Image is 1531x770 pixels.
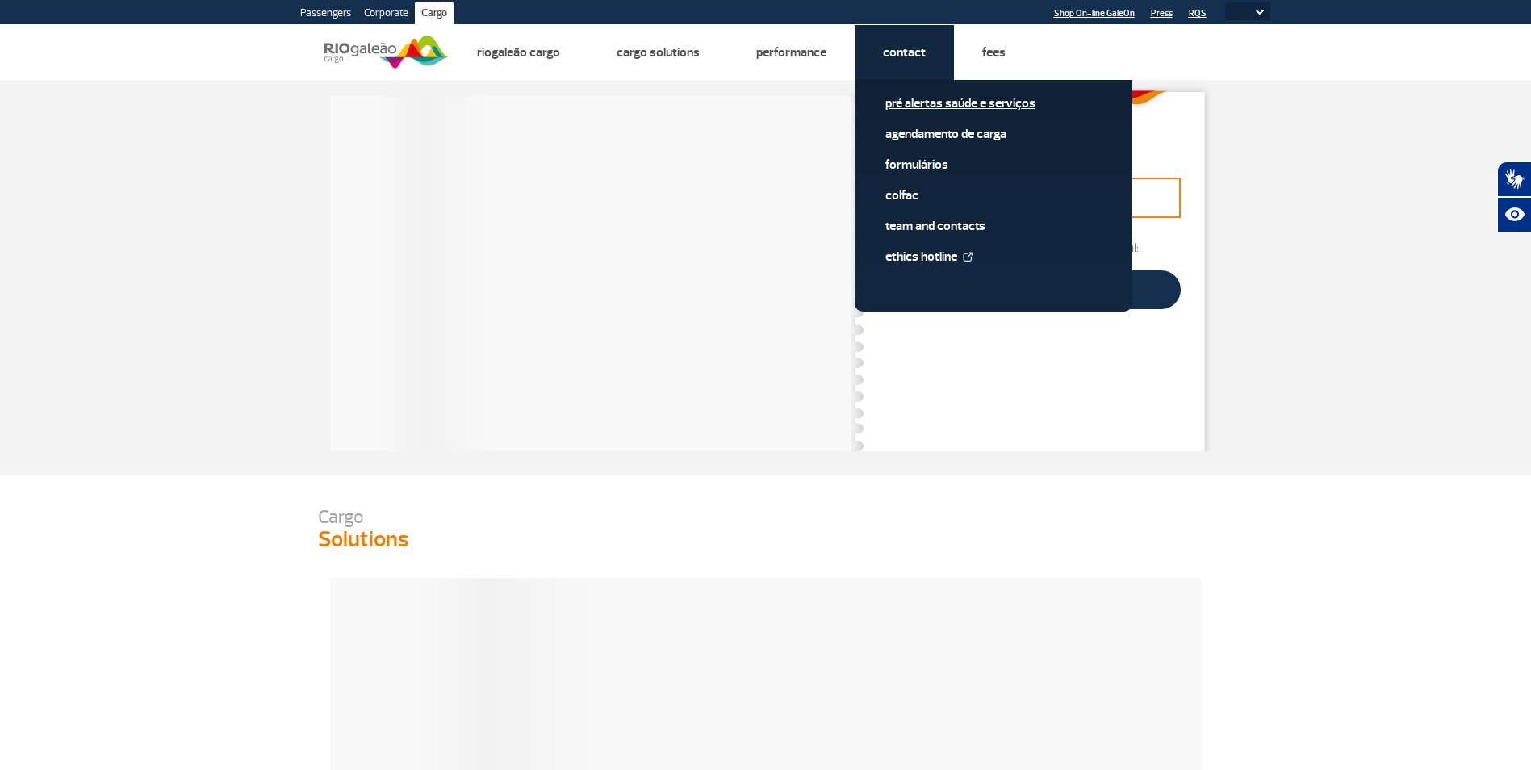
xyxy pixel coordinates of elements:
a: Pré alertas Saúde e Serviços [885,94,1102,112]
p: Cargo [318,508,1214,526]
a: Formulários [885,156,1102,174]
a: RQS [1189,8,1207,19]
a: Cargo [415,2,454,27]
img: External Link Icon [963,252,973,262]
a: Riogaleão Cargo [477,44,560,61]
a: Contact [883,44,926,61]
a: Passengers [294,2,358,27]
h3: Solutions [318,526,1214,554]
a: Fees [982,44,1006,61]
div: Plugin de acessibilidade da Hand Talk. [1497,161,1531,232]
a: Shop On-line GaleOn [1054,8,1135,19]
a: Agendamento de Carga [885,125,1102,143]
a: Team and Contacts [885,217,1102,235]
a: Corporate [358,2,415,27]
a: Cargo Solutions [617,44,700,61]
a: Colfac [885,186,1102,204]
button: Abrir tradutor de língua de sinais. [1497,161,1531,197]
a: Ethics Hotline [885,248,1102,266]
button: Abrir recursos assistivos. [1497,197,1531,232]
a: Performance [756,44,826,61]
a: Press [1151,8,1173,19]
